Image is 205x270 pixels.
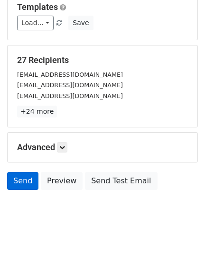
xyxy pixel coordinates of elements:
[7,172,38,190] a: Send
[158,225,205,270] iframe: Chat Widget
[17,92,123,99] small: [EMAIL_ADDRESS][DOMAIN_NAME]
[85,172,157,190] a: Send Test Email
[17,2,58,12] a: Templates
[68,16,93,30] button: Save
[17,142,188,153] h5: Advanced
[17,106,57,117] a: +24 more
[17,81,123,89] small: [EMAIL_ADDRESS][DOMAIN_NAME]
[17,55,188,65] h5: 27 Recipients
[41,172,83,190] a: Preview
[17,71,123,78] small: [EMAIL_ADDRESS][DOMAIN_NAME]
[17,16,54,30] a: Load...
